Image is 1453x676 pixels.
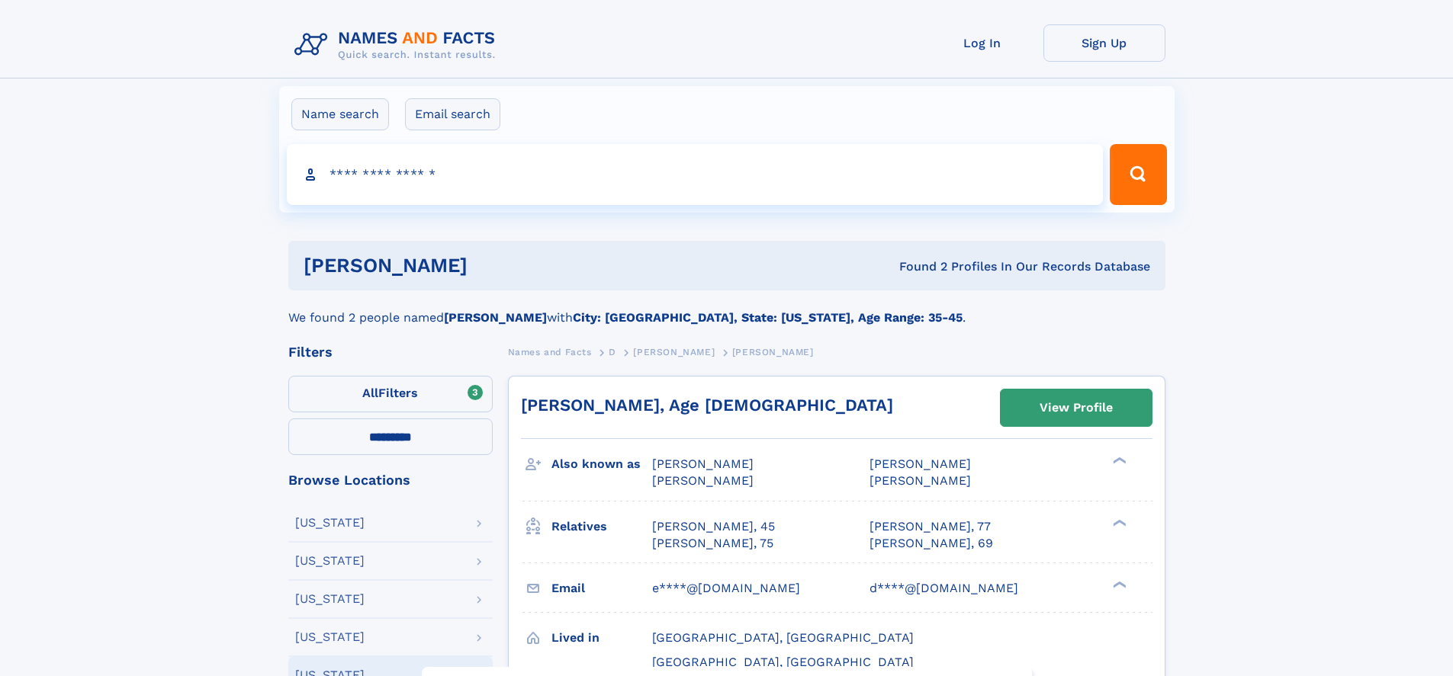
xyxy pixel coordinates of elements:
[870,457,971,471] span: [PERSON_NAME]
[304,256,683,275] h1: [PERSON_NAME]
[405,98,500,130] label: Email search
[508,342,592,361] a: Names and Facts
[291,98,389,130] label: Name search
[288,473,493,487] div: Browse Locations
[633,342,715,361] a: [PERSON_NAME]
[551,625,652,651] h3: Lived in
[652,473,754,488] span: [PERSON_NAME]
[683,258,1150,275] div: Found 2 Profiles In Our Records Database
[362,386,378,400] span: All
[521,396,893,415] a: [PERSON_NAME], Age [DEMOGRAPHIC_DATA]
[609,342,616,361] a: D
[295,593,365,605] div: [US_STATE]
[870,518,991,535] a: [PERSON_NAME], 77
[551,575,652,601] h3: Email
[609,347,616,357] span: D
[295,631,365,643] div: [US_STATE]
[1110,144,1166,205] button: Search Button
[295,555,365,567] div: [US_STATE]
[1001,389,1152,426] a: View Profile
[1109,517,1127,527] div: ❯
[288,376,493,412] label: Filters
[652,630,914,645] span: [GEOGRAPHIC_DATA], [GEOGRAPHIC_DATA]
[652,457,754,471] span: [PERSON_NAME]
[1043,24,1165,62] a: Sign Up
[444,310,547,325] b: [PERSON_NAME]
[1109,456,1127,466] div: ❯
[1040,390,1113,425] div: View Profile
[633,347,715,357] span: [PERSON_NAME]
[551,514,652,540] h3: Relatives
[870,535,993,552] a: [PERSON_NAME], 69
[870,473,971,488] span: [PERSON_NAME]
[652,655,914,669] span: [GEOGRAPHIC_DATA], [GEOGRAPHIC_DATA]
[287,144,1104,205] input: search input
[732,347,814,357] span: [PERSON_NAME]
[921,24,1043,62] a: Log In
[288,24,508,66] img: Logo Names and Facts
[652,535,773,552] a: [PERSON_NAME], 75
[551,451,652,477] h3: Also known as
[288,345,493,359] div: Filters
[288,290,1165,327] div: We found 2 people named with .
[573,310,963,325] b: City: [GEOGRAPHIC_DATA], State: [US_STATE], Age Range: 35-45
[1109,579,1127,589] div: ❯
[652,518,775,535] a: [PERSON_NAME], 45
[295,517,365,529] div: [US_STATE]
